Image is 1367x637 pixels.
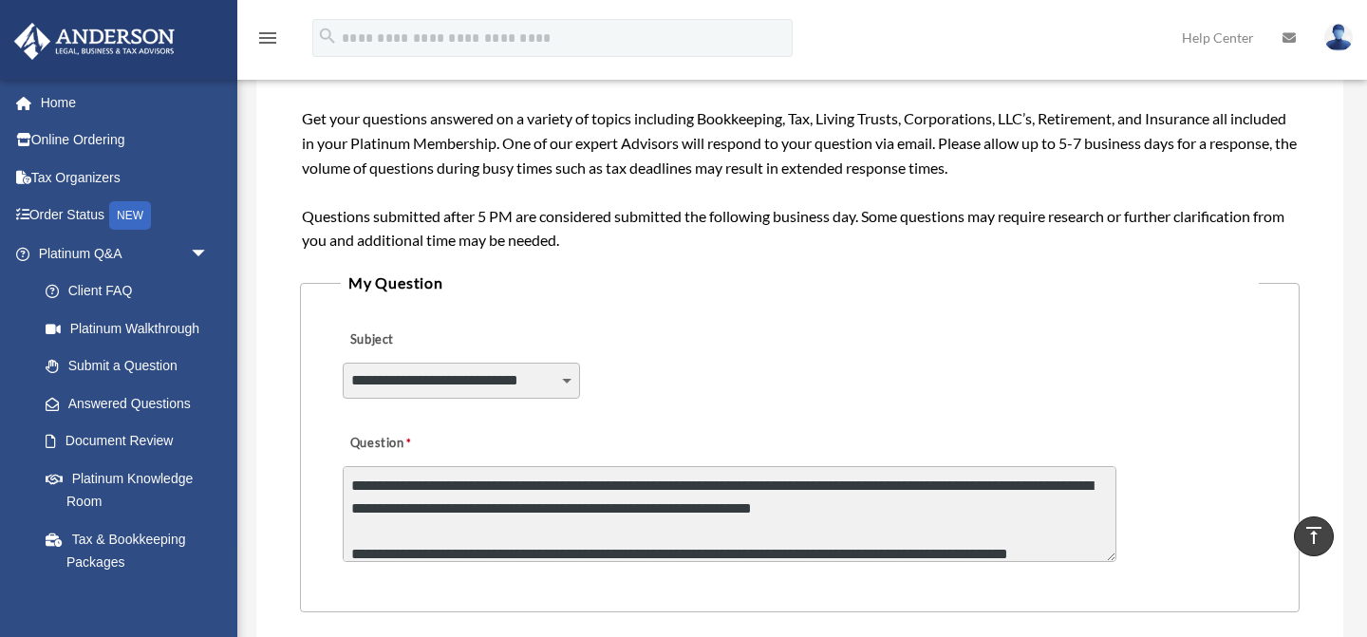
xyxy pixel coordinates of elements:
i: vertical_align_top [1302,524,1325,547]
a: Answered Questions [27,384,237,422]
a: Submit a Question [27,347,228,385]
label: Question [343,431,490,458]
a: Platinum Walkthrough [27,309,237,347]
label: Subject [343,328,523,354]
a: Online Ordering [13,122,237,159]
a: Home [13,84,237,122]
a: menu [256,33,279,49]
a: Client FAQ [27,272,237,310]
a: Platinum Q&Aarrow_drop_down [13,234,237,272]
a: Tax & Bookkeeping Packages [27,520,237,581]
a: vertical_align_top [1294,516,1334,556]
a: Document Review [27,422,237,460]
a: Platinum Knowledge Room [27,459,237,520]
legend: My Question [341,270,1259,296]
div: NEW [109,201,151,230]
span: arrow_drop_down [190,234,228,273]
a: Tax Organizers [13,159,237,197]
i: search [317,26,338,47]
a: Order StatusNEW [13,197,237,235]
i: menu [256,27,279,49]
img: Anderson Advisors Platinum Portal [9,23,180,60]
img: User Pic [1324,24,1353,51]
